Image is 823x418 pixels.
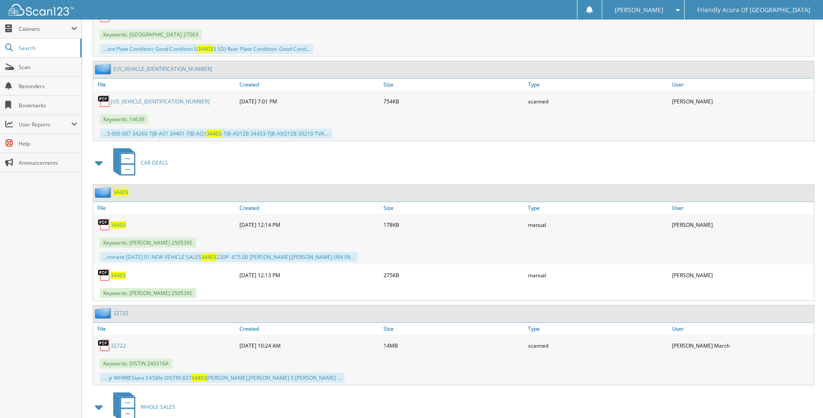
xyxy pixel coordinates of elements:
[670,337,814,354] div: [PERSON_NAME] March
[111,221,126,229] a: 34403
[237,202,381,214] a: Created
[100,252,358,262] div: ...mment [DATE] 01 NEW VEHICLE SALES 220P -$75.00 [PERSON_NAME];[PERSON_NAME] (NN 09...
[95,308,113,318] img: folder2.png
[19,83,77,90] span: Reminders
[526,202,670,214] a: Type
[670,323,814,335] a: User
[113,189,128,196] a: 34403
[381,93,525,110] div: 754KB
[19,159,77,166] span: Announcements
[100,30,202,40] span: Keywords: [GEOGRAPHIC_DATA] 27563
[100,129,332,139] div: ...5 006 007 34260-TJB-A01 34401-TJB-AQ1 -TJB-A01ZB 34453-TJB-A0Q1ZB 39210-TVA...
[100,358,172,368] span: Keywords: DISTIN 240316A
[19,121,71,128] span: User Reports
[198,45,213,53] span: 34403
[111,272,126,279] a: 34403
[237,79,381,90] a: Created
[670,202,814,214] a: User
[191,374,207,382] span: 34403
[237,337,381,354] div: [DATE] 10:24 AM
[141,159,168,166] span: CAR DEALS
[98,95,111,108] img: PDF.png
[207,130,222,137] span: 34403
[670,79,814,90] a: User
[237,93,381,110] div: [DATE] 7:01 PM
[615,7,663,13] span: [PERSON_NAME]
[141,403,175,411] span: WHOLE SALES
[201,253,216,261] span: 34403
[19,102,77,109] span: Bookmarks
[526,266,670,284] div: manual
[381,216,525,233] div: 178KB
[100,238,196,248] span: Keywords: [PERSON_NAME] 250539S
[526,93,670,110] div: scanned
[111,98,210,105] a: [US_VEHICLE_IDENTIFICATION_NUMBER]
[19,25,71,33] span: Cabinets
[237,216,381,233] div: [DATE] 12:14 PM
[100,114,148,124] span: Keywords: 14639
[113,309,128,317] a: 32722
[100,373,344,383] div: ... yi WHRREStare EASBle DISTIN 837 [PERSON_NAME],[PERSON_NAME] 5 [PERSON_NAME] ...
[19,63,77,71] span: Scan
[381,323,525,335] a: Size
[95,187,113,198] img: folder2.png
[670,266,814,284] div: [PERSON_NAME]
[93,202,237,214] a: File
[100,44,313,54] div: ...ont Plate Condition: Good Condition G 3 SD) Rear Plate Condition: Good Cond...
[381,202,525,214] a: Size
[9,4,74,16] img: scan123-logo-white.svg
[98,218,111,231] img: PDF.png
[526,216,670,233] div: manual
[111,342,126,349] a: 32722
[526,323,670,335] a: Type
[237,323,381,335] a: Created
[98,339,111,352] img: PDF.png
[381,266,525,284] div: 275KB
[19,44,76,52] span: Search
[237,266,381,284] div: [DATE] 12:13 PM
[697,7,810,13] span: Friendly Acura Of [GEOGRAPHIC_DATA]
[780,376,823,418] iframe: Chat Widget
[19,140,77,147] span: Help
[93,79,237,90] a: File
[95,63,113,74] img: folder2.png
[113,65,212,73] a: [US_VEHICLE_IDENTIFICATION_NUMBER]
[381,337,525,354] div: 14MB
[98,269,111,282] img: PDF.png
[381,79,525,90] a: Size
[100,288,196,298] span: Keywords: [PERSON_NAME] 250539S
[526,337,670,354] div: scanned
[526,79,670,90] a: Type
[93,323,237,335] a: File
[670,93,814,110] div: [PERSON_NAME]
[670,216,814,233] div: [PERSON_NAME]
[108,146,168,180] a: CAR DEALS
